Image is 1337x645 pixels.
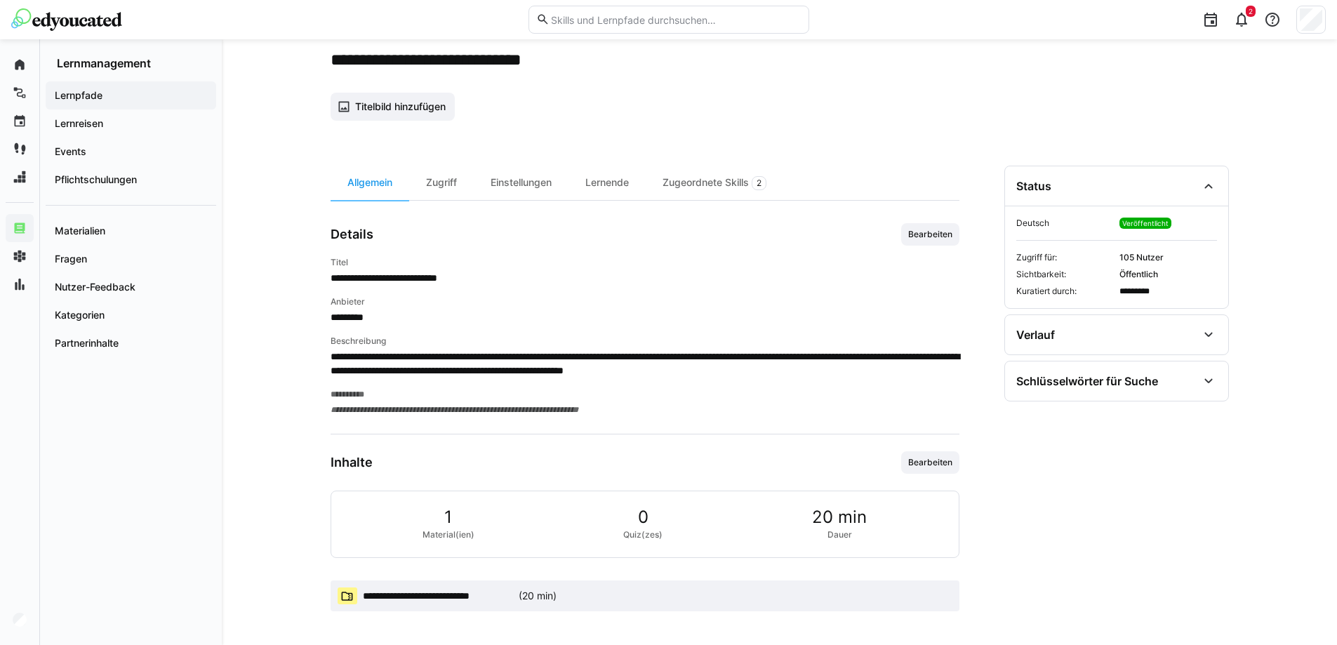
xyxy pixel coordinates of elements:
[331,93,455,121] button: Titelbild hinzufügen
[623,529,663,540] span: Quiz(zes)
[907,229,954,240] span: Bearbeiten
[409,166,474,200] div: Zugriff
[331,296,959,307] h4: Anbieter
[646,166,783,200] div: Zugeordnete Skills
[1119,252,1217,263] span: 105 Nutzer
[331,335,959,347] h4: Beschreibung
[1016,252,1114,263] span: Zugriff für:
[1016,374,1158,388] div: Schlüsselwörter für Suche
[1016,218,1114,229] span: Deutsch
[1016,328,1055,342] div: Verlauf
[519,589,557,603] div: (20 min)
[1016,179,1051,193] div: Status
[901,451,959,474] button: Bearbeiten
[568,166,646,200] div: Lernende
[331,455,373,470] h3: Inhalte
[901,223,959,246] button: Bearbeiten
[331,257,959,268] h4: Titel
[1122,219,1169,227] span: Veröffentlicht
[812,508,867,526] span: 20 min
[638,508,648,526] span: 0
[757,178,761,189] span: 2
[1016,286,1114,297] span: Kuratiert durch:
[827,529,852,540] span: Dauer
[1249,7,1253,15] span: 2
[907,457,954,468] span: Bearbeiten
[474,166,568,200] div: Einstellungen
[550,13,801,26] input: Skills und Lernpfade durchsuchen…
[331,166,409,200] div: Allgemein
[353,100,448,114] span: Titelbild hinzufügen
[444,508,452,526] span: 1
[1119,269,1217,280] span: Öffentlich
[331,227,373,242] h3: Details
[423,529,474,540] span: Material(ien)
[1016,269,1114,280] span: Sichtbarkeit:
